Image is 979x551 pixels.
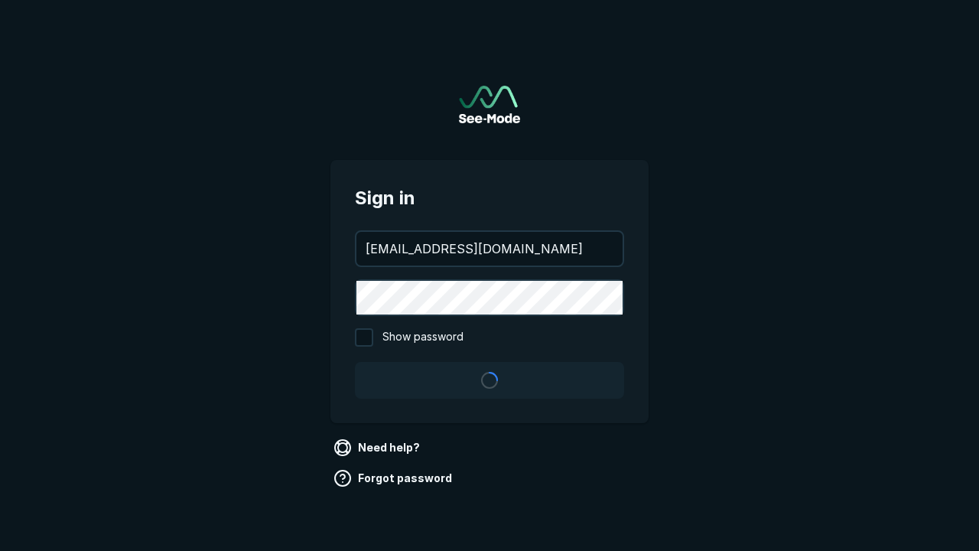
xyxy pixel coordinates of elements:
span: Sign in [355,184,624,212]
input: your@email.com [356,232,623,266]
a: Go to sign in [459,86,520,123]
img: See-Mode Logo [459,86,520,123]
span: Show password [382,328,463,347]
a: Forgot password [330,466,458,491]
a: Need help? [330,435,426,460]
